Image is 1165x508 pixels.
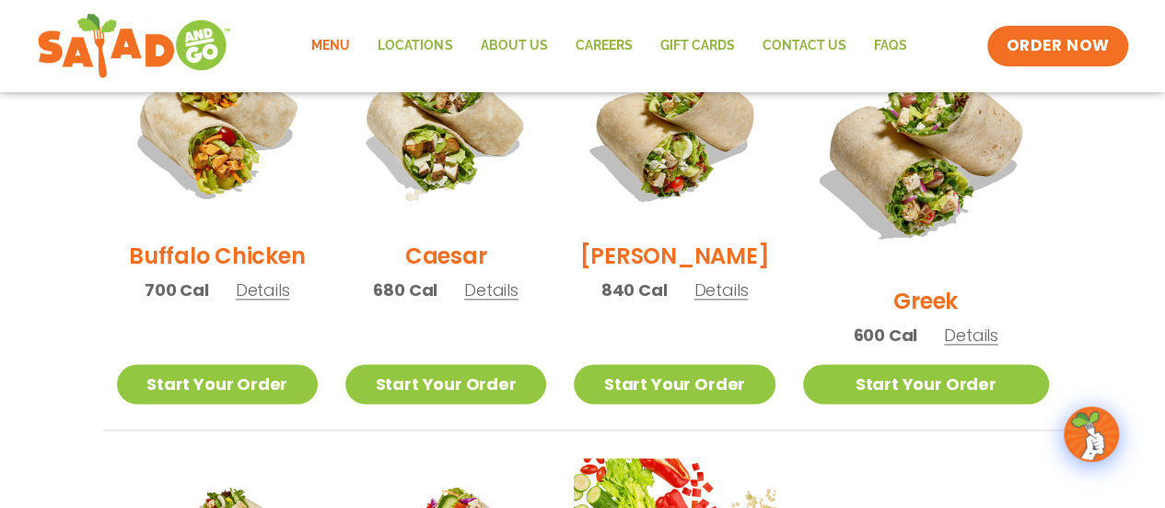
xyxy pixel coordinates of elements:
[579,240,769,272] h2: [PERSON_NAME]
[859,25,920,67] a: FAQs
[345,25,546,226] img: Product photo for Caesar Wrap
[373,278,437,302] span: 680 Cal
[297,25,920,67] nav: Menu
[129,240,305,272] h2: Buffalo Chicken
[803,25,1049,271] img: Product photo for Greek Wrap
[236,278,290,301] span: Details
[561,25,646,67] a: Careers
[646,25,748,67] a: GIFT CARDS
[748,25,859,67] a: Contact Us
[364,25,466,67] a: Locations
[145,278,209,302] span: 700 Cal
[693,278,748,301] span: Details
[405,240,487,272] h2: Caesar
[464,278,518,301] span: Details
[893,285,958,317] h2: Greek
[803,364,1049,404] a: Start Your Order
[601,278,668,302] span: 840 Cal
[117,25,318,226] img: Product photo for Buffalo Chicken Wrap
[297,25,364,67] a: Menu
[1066,408,1117,460] img: wpChatIcon
[117,364,318,404] a: Start Your Order
[574,364,775,404] a: Start Your Order
[944,324,998,347] span: Details
[37,9,231,83] img: new-SAG-logo-768×292
[466,25,561,67] a: About Us
[1006,35,1109,57] span: ORDER NOW
[853,323,917,348] span: 600 Cal
[987,26,1127,66] a: ORDER NOW
[345,364,546,404] a: Start Your Order
[574,25,775,226] img: Product photo for Cobb Wrap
